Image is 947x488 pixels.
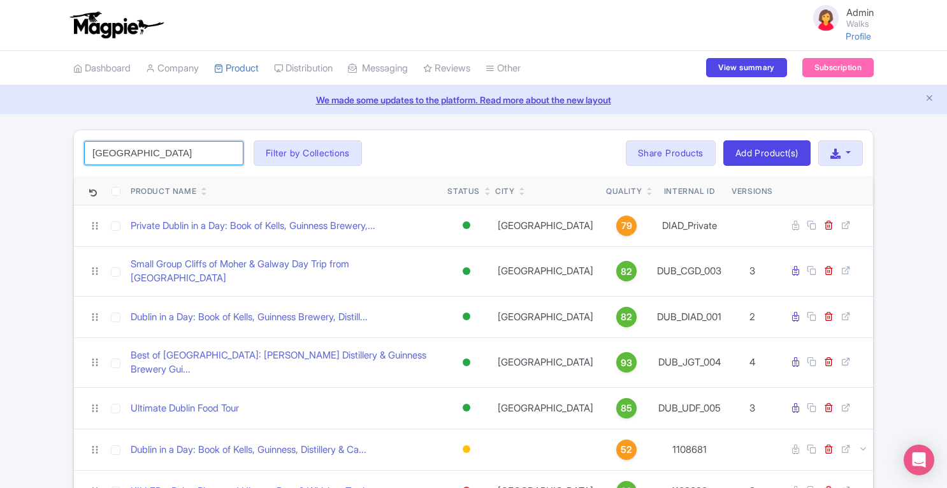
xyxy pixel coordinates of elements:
[606,261,647,281] a: 82
[84,141,243,165] input: Search product name, city, or interal id
[131,219,375,233] a: Private Dublin in a Day: Book of Kells, Guinness Brewery,...
[621,443,632,457] span: 52
[460,440,473,459] div: Building
[460,399,473,417] div: Active
[8,93,939,107] a: We made some updates to the platform. Read more about the new layout
[727,176,778,205] th: Versions
[652,296,727,337] td: DUB_DIAD_001
[131,401,239,416] a: Ultimate Dublin Food Tour
[626,140,716,166] a: Share Products
[606,307,647,327] a: 82
[486,51,521,86] a: Other
[606,186,642,197] div: Quality
[652,176,727,205] th: Internal ID
[621,401,632,415] span: 85
[652,429,727,470] td: 1108681
[495,186,514,197] div: City
[274,51,333,86] a: Distribution
[749,402,755,414] span: 3
[652,205,727,246] td: DIAD_Private
[490,246,601,296] td: [GEOGRAPHIC_DATA]
[904,445,934,475] div: Open Intercom Messenger
[460,262,473,281] div: Active
[846,31,871,41] a: Profile
[706,58,786,77] a: View summary
[749,311,755,323] span: 2
[490,387,601,429] td: [GEOGRAPHIC_DATA]
[606,440,647,460] a: 52
[490,337,601,387] td: [GEOGRAPHIC_DATA]
[214,51,259,86] a: Product
[146,51,199,86] a: Company
[803,3,874,33] a: Admin Walks
[802,58,874,77] a: Subscription
[925,92,934,107] button: Close announcement
[606,216,647,236] a: 79
[846,20,874,28] small: Walks
[723,140,811,166] a: Add Product(s)
[749,265,755,277] span: 3
[621,310,632,324] span: 82
[131,443,366,457] a: Dublin in a Day: Book of Kells, Guinness, Distillery & Ca...
[254,140,362,166] button: Filter by Collections
[606,398,647,418] a: 85
[423,51,470,86] a: Reviews
[131,348,437,377] a: Best of [GEOGRAPHIC_DATA]: [PERSON_NAME] Distillery & Guinness Brewery Gui...
[652,246,727,296] td: DUB_CGD_003
[67,11,166,39] img: logo-ab69f6fb50320c5b225c76a69d11143b.png
[348,51,408,86] a: Messaging
[490,205,601,246] td: [GEOGRAPHIC_DATA]
[447,186,480,197] div: Status
[460,216,473,235] div: Active
[621,265,632,279] span: 82
[621,356,632,370] span: 93
[460,307,473,326] div: Active
[131,257,437,286] a: Small Group Cliffs of Moher & Galway Day Trip from [GEOGRAPHIC_DATA]
[811,3,841,33] img: avatar_key_member-9c1dde93af8b07d7383eb8b5fb890c87.png
[749,356,755,368] span: 4
[621,219,632,233] span: 79
[846,6,874,18] span: Admin
[652,387,727,429] td: DUB_UDF_005
[652,337,727,387] td: DUB_JGT_004
[73,51,131,86] a: Dashboard
[490,296,601,337] td: [GEOGRAPHIC_DATA]
[460,353,473,372] div: Active
[131,186,196,197] div: Product Name
[131,310,368,325] a: Dublin in a Day: Book of Kells, Guinness Brewery, Distill...
[606,352,647,373] a: 93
